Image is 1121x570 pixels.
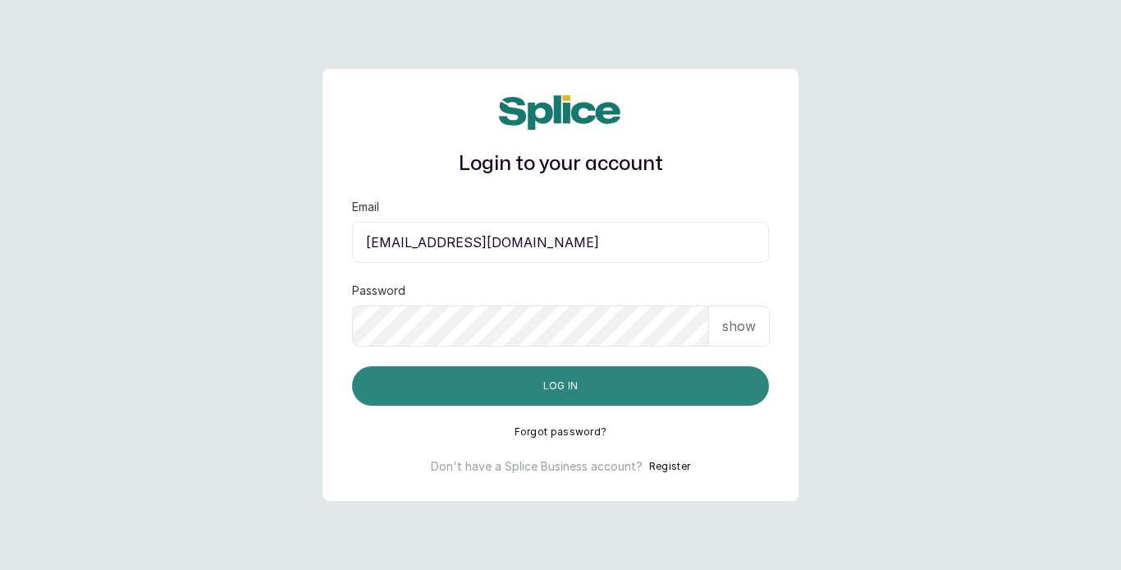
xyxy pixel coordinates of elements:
[352,366,769,406] button: Log in
[352,149,769,179] h1: Login to your account
[352,222,769,263] input: email@acme.com
[649,458,690,475] button: Register
[352,283,405,299] label: Password
[352,199,379,215] label: Email
[722,316,756,336] p: show
[515,425,607,439] button: Forgot password?
[431,458,643,475] p: Don't have a Splice Business account?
